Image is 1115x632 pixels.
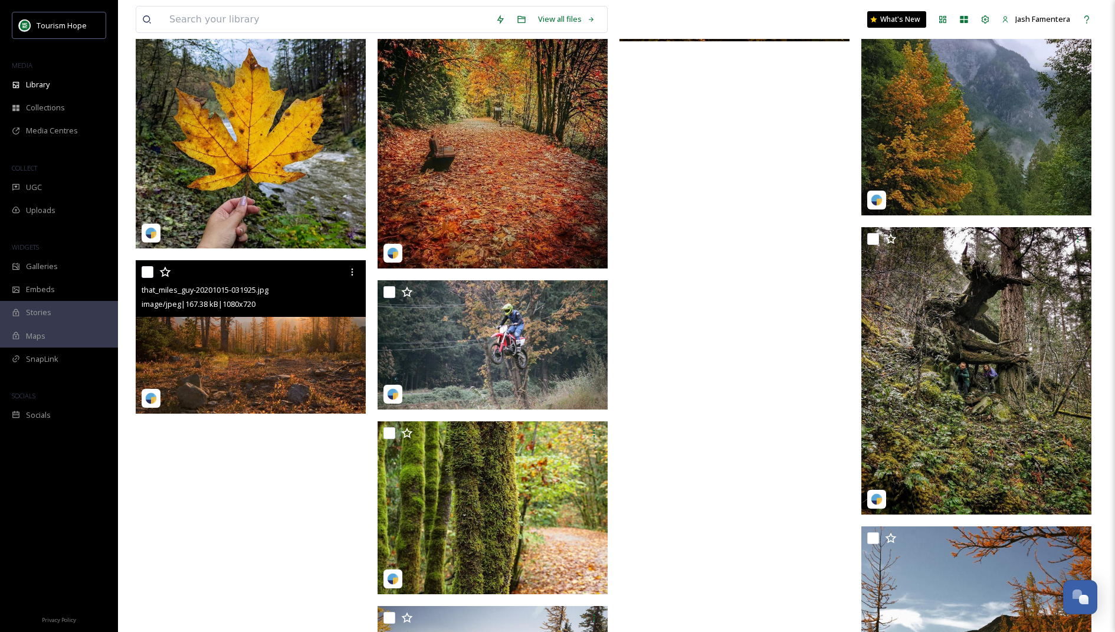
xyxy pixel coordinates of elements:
img: that_miles_guy-20201015-031925.jpg [136,260,366,414]
img: logo.png [19,19,31,31]
span: Embeds [26,284,55,295]
img: snapsea-logo.png [145,392,157,404]
img: snapsea-logo.png [387,247,399,259]
span: Tourism Hope [37,20,87,31]
span: Socials [26,410,51,421]
input: Search your library [163,6,490,32]
span: SOCIALS [12,391,35,400]
a: View all files [532,8,601,31]
a: Privacy Policy [42,612,76,626]
img: snapsea-logo.png [387,573,399,585]
span: image/jpeg | 167.38 kB | 1080 x 720 [142,299,255,309]
img: snapsea-logo.png [145,227,157,239]
span: WIDGETS [12,243,39,251]
span: Jash Famentera [1015,14,1070,24]
button: Open Chat [1063,580,1097,614]
img: tomanynates-20210322-192333.jpg [861,227,1091,515]
img: itsjustlina-20201023-202558.jpg [136,18,366,248]
span: Maps [26,330,45,342]
img: snapsea-logo.png [871,493,883,505]
span: UGC [26,182,42,193]
span: Collections [26,102,65,113]
span: Stories [26,307,51,318]
span: Galleries [26,261,58,272]
span: Uploads [26,205,55,216]
span: Media Centres [26,125,78,136]
img: letree-20210602-153829.jpg [378,280,608,410]
span: COLLECT [12,163,37,172]
img: sarahfalkphotography-20201026-000833.jpg [378,421,608,594]
img: snapsea-logo.png [387,388,399,400]
a: What's New [867,11,926,28]
a: Jash Famentera [996,8,1076,31]
img: snapsea-logo.png [871,194,883,206]
span: SnapLink [26,353,58,365]
span: MEDIA [12,61,32,70]
span: that_miles_guy-20201015-031925.jpg [142,284,268,295]
span: Privacy Policy [42,616,76,624]
span: Library [26,79,50,90]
